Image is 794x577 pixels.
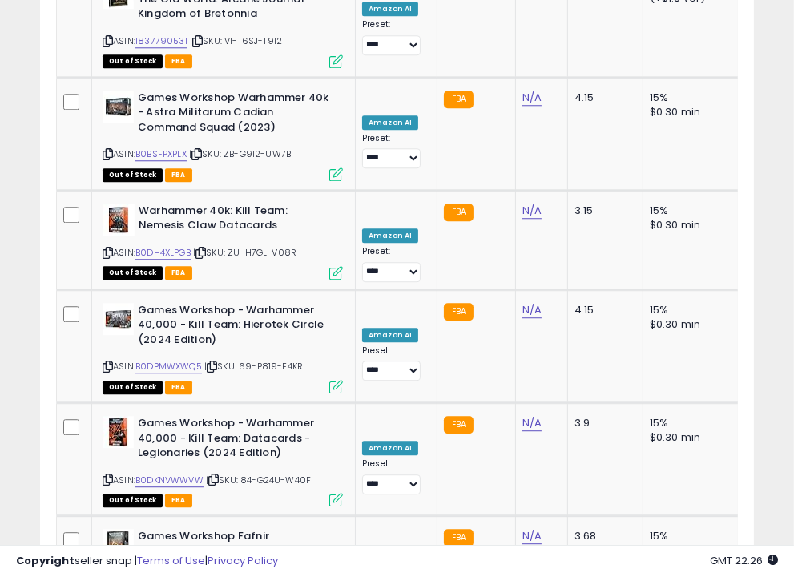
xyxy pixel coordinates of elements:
div: 3.68 [574,529,631,543]
div: 3.9 [574,416,631,430]
a: N/A [522,90,542,106]
small: FBA [444,529,474,547]
span: All listings that are currently out of stock and unavailable for purchase on Amazon [103,168,163,182]
div: 4.15 [574,303,631,317]
span: FBA [165,266,192,280]
div: Preset: [362,458,425,494]
div: ASIN: [103,204,343,278]
div: $0.30 min [650,430,783,445]
small: FBA [444,204,474,221]
div: 15% [650,204,783,218]
span: FBA [165,381,192,394]
span: | SKU: ZU-H7GL-V08R [193,246,296,259]
a: B0DH4XLPGB [135,246,191,260]
div: Amazon AI [362,328,418,342]
img: 41sdU-JEzNL._SL40_.jpg [103,416,134,448]
span: All listings that are currently out of stock and unavailable for purchase on Amazon [103,381,163,394]
div: 4.15 [574,91,631,105]
div: $0.30 min [650,317,783,332]
span: All listings that are currently out of stock and unavailable for purchase on Amazon [103,54,163,68]
img: 418CbN5IbDL._SL40_.jpg [103,303,134,335]
span: All listings that are currently out of stock and unavailable for purchase on Amazon [103,494,163,507]
img: 41Yxj6rb7gL._SL40_.jpg [103,91,134,123]
span: | SKU: 84-G24U-W40F [206,474,311,486]
div: 3.15 [574,204,631,218]
div: 15% [650,303,783,317]
span: 2025-08-13 22:26 GMT [710,553,778,568]
a: Privacy Policy [208,553,278,568]
b: Games Workshop - Warhammer 40,000 - Kill Team: Datacards - Legionaries (2024 Edition) [138,416,333,465]
small: FBA [444,91,474,108]
span: | SKU: ZB-G912-UW7B [189,147,291,160]
img: 415XZdH2oLL._SL40_.jpg [103,204,135,236]
a: 1837790531 [135,34,187,48]
a: N/A [522,415,542,431]
div: ASIN: [103,91,343,180]
small: FBA [444,416,474,434]
span: FBA [165,54,192,68]
div: Amazon AI [362,441,418,455]
span: All listings that are currently out of stock and unavailable for purchase on Amazon [103,266,163,280]
div: $0.30 min [650,105,783,119]
div: $0.30 min [650,218,783,232]
div: Preset: [362,133,425,169]
a: B0DKNVWWVW [135,474,204,487]
span: FBA [165,168,192,182]
span: | SKU: VI-T6SJ-T9I2 [190,34,282,47]
div: 15% [650,416,783,430]
img: 514vC4Jt-vL._SL40_.jpg [103,529,134,561]
div: 15% [650,91,783,105]
div: Preset: [362,19,425,55]
b: Games Workshop Warhammer 40k - Astra Militarum Cadian Command Squad (2023) [138,91,333,139]
div: 15% [650,529,783,543]
span: | SKU: 69-P819-E4KR [204,360,303,373]
a: N/A [522,528,542,544]
div: Preset: [362,246,425,282]
a: B0BSFPXPLX [135,147,187,161]
b: Games Workshop - Warhammer 40,000 - Kill Team: Hierotek Circle (2024 Edition) [138,303,333,352]
div: $0.30 min [650,543,783,558]
div: ASIN: [103,303,343,392]
small: FBA [444,303,474,321]
strong: Copyright [16,553,75,568]
a: N/A [522,203,542,219]
div: Amazon AI [362,228,418,243]
div: ASIN: [103,416,343,505]
b: Warhammer 40k: Kill Team: Nemesis Claw Datacards [139,204,333,237]
div: Preset: [362,345,425,381]
a: Terms of Use [137,553,205,568]
div: Amazon AI [362,115,418,130]
a: B0DPMWXWQ5 [135,360,202,373]
span: FBA [165,494,192,507]
a: N/A [522,302,542,318]
div: Amazon AI [362,2,418,16]
div: seller snap | | [16,554,278,569]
